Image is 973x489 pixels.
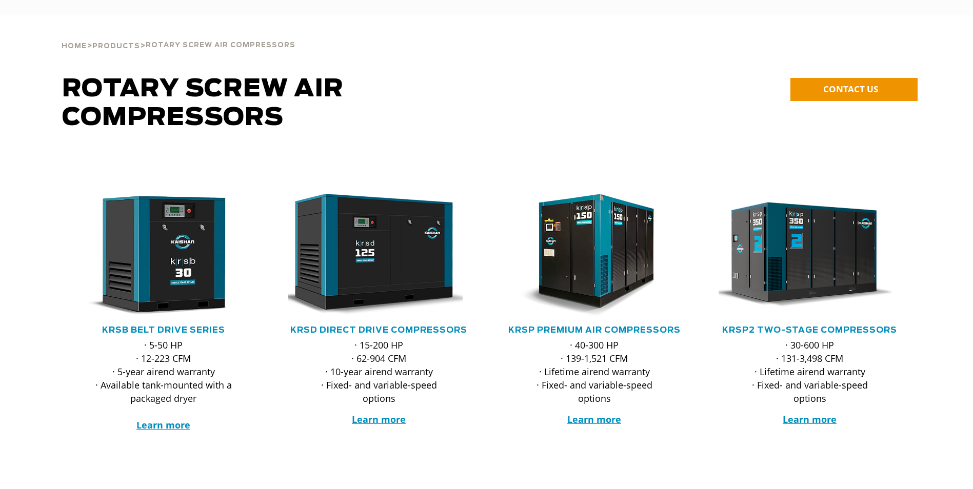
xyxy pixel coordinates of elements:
[72,194,255,317] div: krsb30
[280,194,463,317] img: krsd125
[790,78,918,101] a: CONTACT US
[495,194,678,317] img: krsp150
[92,43,140,50] span: Products
[62,43,87,50] span: Home
[783,413,837,425] a: Learn more
[62,15,295,54] div: > >
[711,194,893,317] img: krsp350
[102,326,225,334] a: KRSB Belt Drive Series
[290,326,467,334] a: KRSD Direct Drive Compressors
[503,194,686,317] div: krsp150
[65,194,247,317] img: krsb30
[567,413,621,425] a: Learn more
[719,194,901,317] div: krsp350
[823,83,878,95] span: CONTACT US
[722,326,897,334] a: KRSP2 Two-Stage Compressors
[136,419,190,431] a: Learn more
[92,41,140,50] a: Products
[93,338,234,432] p: · 5-50 HP · 12-223 CFM · 5-year airend warranty · Available tank-mounted with a packaged dryer
[308,338,450,405] p: · 15-200 HP · 62-904 CFM · 10-year airend warranty · Fixed- and variable-speed options
[352,413,406,425] a: Learn more
[524,338,665,405] p: · 40-300 HP · 139-1,521 CFM · Lifetime airend warranty · Fixed- and variable-speed options
[739,338,881,405] p: · 30-600 HP · 131-3,498 CFM · Lifetime airend warranty · Fixed- and variable-speed options
[288,194,470,317] div: krsd125
[146,42,295,49] span: Rotary Screw Air Compressors
[62,77,344,130] span: Rotary Screw Air Compressors
[62,41,87,50] a: Home
[508,326,681,334] a: KRSP Premium Air Compressors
